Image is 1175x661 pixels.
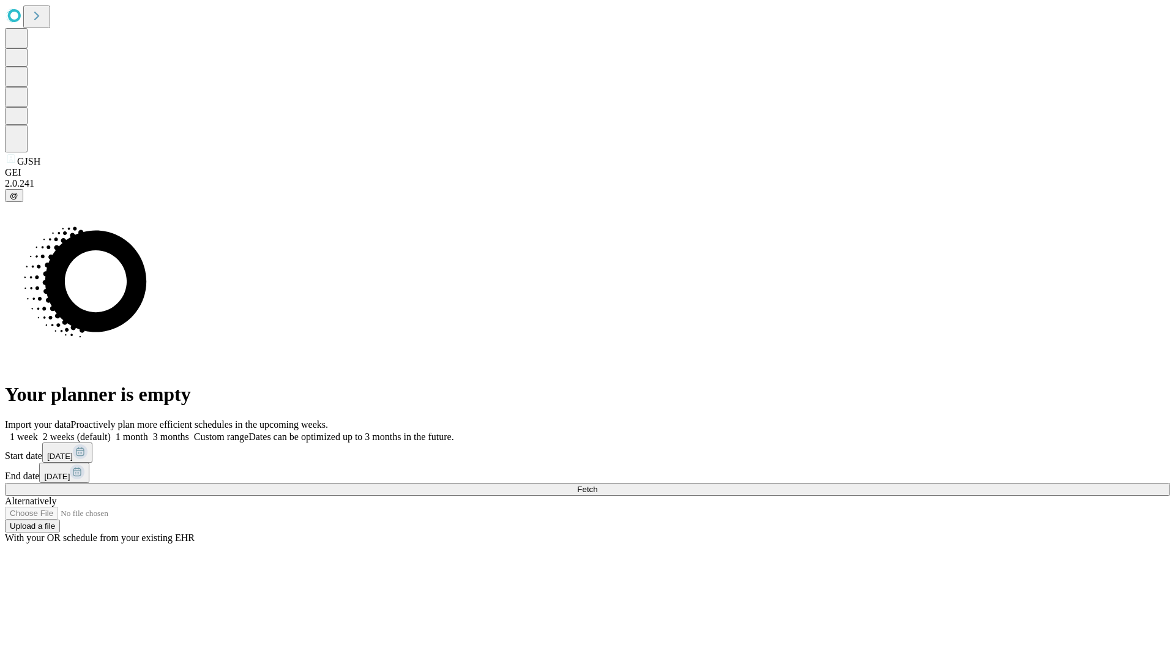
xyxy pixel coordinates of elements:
span: Custom range [194,431,248,442]
span: Proactively plan more efficient schedules in the upcoming weeks. [71,419,328,430]
span: [DATE] [44,472,70,481]
span: [DATE] [47,452,73,461]
span: 2 weeks (default) [43,431,111,442]
div: End date [5,463,1170,483]
span: GJSH [17,156,40,166]
span: 1 month [116,431,148,442]
span: 3 months [153,431,189,442]
h1: Your planner is empty [5,383,1170,406]
button: Upload a file [5,520,60,532]
span: Fetch [577,485,597,494]
span: @ [10,191,18,200]
span: With your OR schedule from your existing EHR [5,532,195,543]
div: Start date [5,443,1170,463]
button: [DATE] [39,463,89,483]
span: Alternatively [5,496,56,506]
div: 2.0.241 [5,178,1170,189]
button: [DATE] [42,443,92,463]
button: Fetch [5,483,1170,496]
div: GEI [5,167,1170,178]
span: Dates can be optimized up to 3 months in the future. [248,431,453,442]
span: 1 week [10,431,38,442]
button: @ [5,189,23,202]
span: Import your data [5,419,71,430]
